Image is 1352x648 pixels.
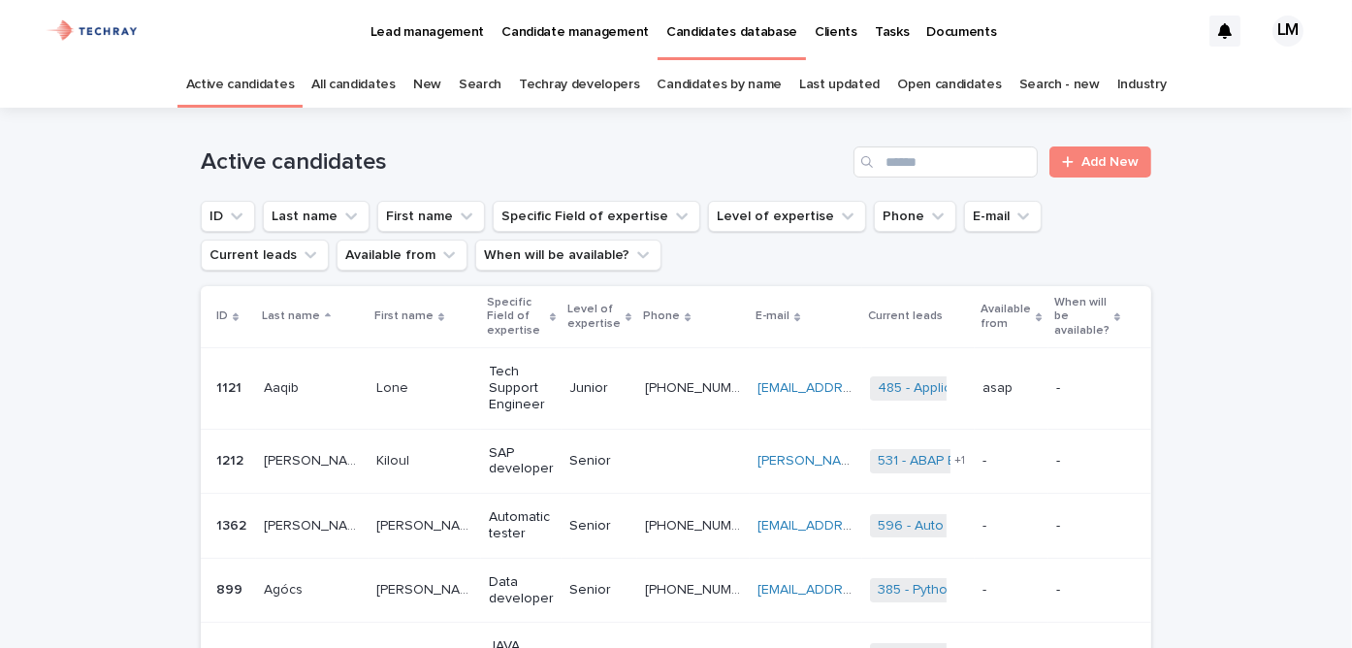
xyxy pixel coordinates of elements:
p: ID [216,306,228,327]
a: Search - new [1019,62,1100,108]
p: Tech Support Engineer [489,364,554,412]
button: E-mail [964,201,1042,232]
p: - [1056,582,1120,599]
p: Available from [981,299,1031,335]
a: [EMAIL_ADDRESS][DOMAIN_NAME] [757,519,977,533]
p: Junior [569,380,629,397]
img: xG6Muz3VQV2JDbePcW7p [39,12,146,50]
span: + 1 [954,455,965,467]
p: 1121 [216,376,245,397]
p: E-mail [756,306,789,327]
p: First name [374,306,434,327]
button: ID [201,201,255,232]
button: Specific Field of expertise [493,201,700,232]
p: asap [982,376,1016,397]
a: 596 - Auto tester-Senior [878,518,1030,535]
p: Level of expertise [567,299,621,335]
a: [PHONE_NUMBER] [645,381,760,395]
tr: 13621362 [PERSON_NAME][PERSON_NAME] [PERSON_NAME][PERSON_NAME] Automatic testerSenior[PHONE_NUMBE... [201,494,1151,559]
a: Last updated [799,62,880,108]
button: Current leads [201,240,329,271]
p: 1362 [216,514,250,535]
button: Available from [337,240,467,271]
p: Current leads [868,306,943,327]
p: [PERSON_NAME] [264,514,365,535]
p: - [1056,380,1120,397]
p: - [982,578,990,599]
button: When will be available? [475,240,661,271]
h1: Active candidates [201,148,846,177]
a: All candidates [311,62,396,108]
button: Last name [263,201,370,232]
p: Data developer [489,574,554,607]
p: - [1056,453,1120,470]
tr: 899899 AgócsAgócs [PERSON_NAME][PERSON_NAME] Data developerSenior[PHONE_NUMBER] [EMAIL_ADDRESS][D... [201,558,1151,623]
p: Senior [569,453,629,470]
a: [EMAIL_ADDRESS][DOMAIN_NAME] [757,381,977,395]
p: - [982,449,990,470]
button: Phone [874,201,956,232]
tr: 12121212 [PERSON_NAME][PERSON_NAME] KiloulKiloul SAP developerSenior [PERSON_NAME][EMAIL_ADDRESS]... [201,429,1151,494]
p: Senior [569,518,629,535]
a: [PERSON_NAME][EMAIL_ADDRESS][DOMAIN_NAME] [757,454,1082,468]
p: When will be available? [1054,292,1110,341]
a: Techray developers [519,62,639,108]
input: Search [853,146,1038,178]
a: 485 - Application Support Engineer (SAP MOM) -Medior [878,380,1219,397]
p: [PERSON_NAME] [264,449,365,470]
p: SAP developer [489,445,554,478]
p: Phone [643,306,680,327]
div: LM [1272,16,1304,47]
p: 1212 [216,449,247,470]
a: [PHONE_NUMBER] [645,519,760,533]
p: Specific Field of expertise [487,292,545,341]
p: Automatic tester [489,509,554,542]
a: Active candidates [186,62,295,108]
button: Level of expertise [708,201,866,232]
p: [PERSON_NAME] [376,514,477,535]
p: 899 [216,578,246,599]
p: - [1056,518,1120,535]
p: Lone [376,376,412,397]
a: Add New [1049,146,1151,178]
tr: 11211121 AaqibAaqib LoneLone Tech Support EngineerJunior[PHONE_NUMBER] [EMAIL_ADDRESS][DOMAIN_NAM... [201,348,1151,429]
p: Last name [262,306,320,327]
p: - [982,514,990,535]
a: New [413,62,441,108]
a: Candidates by name [658,62,782,108]
p: Aaqib [264,376,303,397]
a: 385 - Python fejlesztő (medior/senior)-Medior [878,582,1159,599]
p: Senior [569,582,629,599]
a: Industry [1117,62,1167,108]
p: Kiloul [376,449,413,470]
button: First name [377,201,485,232]
a: 531 - ABAP Entwickler Berater-Senior [878,453,1107,470]
span: Add New [1081,155,1139,169]
p: [PERSON_NAME] [376,578,477,599]
a: Search [459,62,501,108]
p: Agócs [264,578,306,599]
a: [PHONE_NUMBER] [645,583,760,597]
a: [EMAIL_ADDRESS][DOMAIN_NAME] [757,583,977,597]
a: Open candidates [897,62,1001,108]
